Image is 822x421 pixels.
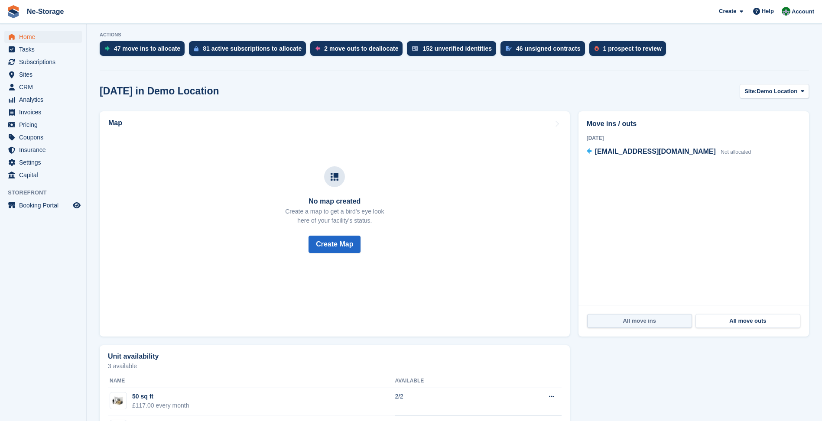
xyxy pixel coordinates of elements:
span: [EMAIL_ADDRESS][DOMAIN_NAME] [595,148,716,155]
a: menu [4,144,82,156]
a: menu [4,131,82,143]
a: menu [4,119,82,131]
span: Invoices [19,106,71,118]
img: move_outs_to_deallocate_icon-f764333ba52eb49d3ac5e1228854f67142a1ed5810a6f6cc68b1a99e826820c5.svg [315,46,320,51]
span: Home [19,31,71,43]
a: menu [4,156,82,168]
a: Preview store [71,200,82,210]
div: 81 active subscriptions to allocate [203,45,302,52]
h2: Unit availability [108,353,159,360]
img: map-icn-33ee37083ee616e46c38cad1a60f524a97daa1e2b2c8c0bc3eb3415660979fc1.svg [331,173,338,181]
a: menu [4,169,82,181]
a: menu [4,56,82,68]
th: Name [108,374,395,388]
a: menu [4,68,82,81]
span: Insurance [19,144,71,156]
h2: [DATE] in Demo Location [100,85,219,97]
span: Analytics [19,94,71,106]
td: 2/2 [395,388,497,415]
span: Storefront [8,188,86,197]
p: Create a map to get a bird's eye look here of your facility's status. [285,207,384,225]
span: Not allocated [721,149,751,155]
span: Pricing [19,119,71,131]
a: menu [4,106,82,118]
span: Account [792,7,814,16]
span: Capital [19,169,71,181]
button: Site: Demo Location [740,84,809,98]
a: menu [4,43,82,55]
div: 1 prospect to review [603,45,662,52]
div: 47 move ins to allocate [114,45,180,52]
a: menu [4,31,82,43]
div: [DATE] [587,134,801,142]
img: active_subscription_to_allocate_icon-d502201f5373d7db506a760aba3b589e785aa758c864c3986d89f69b8ff3... [194,46,198,52]
img: Charlotte Nesbitt [782,7,790,16]
span: Site: [744,87,757,96]
span: Booking Portal [19,199,71,211]
p: ACTIONS [100,32,809,38]
span: Settings [19,156,71,168]
a: menu [4,81,82,93]
div: 152 unverified identities [422,45,492,52]
a: 2 move outs to deallocate [310,41,407,60]
a: All move outs [695,314,800,328]
div: 46 unsigned contracts [516,45,581,52]
span: Sites [19,68,71,81]
button: Create Map [309,236,361,253]
div: 50 sq ft [132,392,189,401]
span: CRM [19,81,71,93]
a: 47 move ins to allocate [100,41,189,60]
span: Help [762,7,774,16]
a: 152 unverified identities [407,41,500,60]
th: Available [395,374,497,388]
a: [EMAIL_ADDRESS][DOMAIN_NAME] Not allocated [587,146,751,158]
span: Tasks [19,43,71,55]
h3: No map created [285,198,384,205]
a: Map No map created Create a map to get a bird's eye lookhere of your facility's status. Create Map [100,111,570,337]
a: menu [4,199,82,211]
h2: Move ins / outs [587,119,801,129]
a: 1 prospect to review [589,41,670,60]
p: 3 available [108,363,562,369]
a: All move ins [587,314,692,328]
h2: Map [108,119,122,127]
a: menu [4,94,82,106]
div: 2 move outs to deallocate [324,45,398,52]
a: Ne-Storage [23,4,67,19]
img: prospect-51fa495bee0391a8d652442698ab0144808aea92771e9ea1ae160a38d050c398.svg [595,46,599,51]
img: verify_identity-adf6edd0f0f0b5bbfe63781bf79b02c33cf7c696d77639b501bdc392416b5a36.svg [412,46,418,51]
span: Coupons [19,131,71,143]
img: contract_signature_icon-13c848040528278c33f63329250d36e43548de30e8caae1d1a13099fd9432cc5.svg [506,46,512,51]
img: stora-icon-8386f47178a22dfd0bd8f6a31ec36ba5ce8667c1dd55bd0f319d3a0aa187defe.svg [7,5,20,18]
a: 46 unsigned contracts [500,41,589,60]
span: Demo Location [757,87,797,96]
img: 50.jpg [110,395,127,407]
span: Subscriptions [19,56,71,68]
div: £117.00 every month [132,401,189,410]
img: move_ins_to_allocate_icon-fdf77a2bb77ea45bf5b3d319d69a93e2d87916cf1d5bf7949dd705db3b84f3ca.svg [105,46,110,51]
a: 81 active subscriptions to allocate [189,41,310,60]
span: Create [719,7,736,16]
